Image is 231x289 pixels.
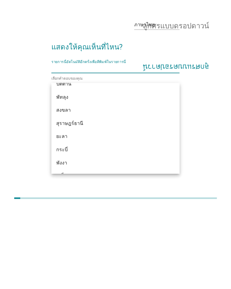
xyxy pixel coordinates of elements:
font: ลูกศรแบบดรอปดาวน์ [143,148,209,155]
font: ภูเก็ต [56,256,67,262]
font: พัทลุง [56,178,68,183]
font: แสดงให้คุณเห็นที่ไหน? [51,126,122,135]
font: ลูกศรแบบดรอปดาวน์ [143,104,209,112]
font: ภาษาไทย [134,105,155,111]
input: รายการนี้อัตโนมัติอีกครั้งเพื่อตีพิมพ์ในรายการนี้ [51,147,171,156]
font: สงขลา [56,191,71,196]
font: ปัตตานี [56,164,71,170]
font: สุราษฎร์ธานี [56,204,83,210]
font: เลือกคำตอบของคุณ [51,160,83,164]
font: กระบี่ [56,230,68,236]
font: พังงา [56,243,67,249]
font: ยะลา [56,217,67,223]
